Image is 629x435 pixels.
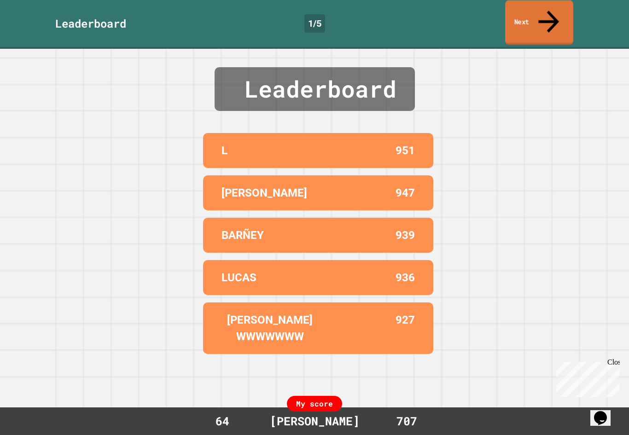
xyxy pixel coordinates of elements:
[55,15,126,32] div: Leaderboard
[4,4,64,58] div: Chat with us now!Close
[590,398,620,426] iframe: chat widget
[396,269,415,286] p: 936
[304,14,325,33] div: 1 / 5
[505,0,573,45] a: Next
[221,312,318,345] p: [PERSON_NAME] WWWWWWW
[215,67,415,111] div: Leaderboard
[188,412,257,430] div: 64
[221,227,264,244] p: BARÑEY
[553,358,620,397] iframe: chat widget
[221,185,307,201] p: [PERSON_NAME]
[287,396,342,412] div: My score
[396,185,415,201] p: 947
[396,227,415,244] p: 939
[261,412,369,430] div: [PERSON_NAME]
[396,312,415,345] p: 927
[396,142,415,159] p: 951
[221,269,256,286] p: LUCAS
[372,412,441,430] div: 707
[221,142,227,159] p: L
